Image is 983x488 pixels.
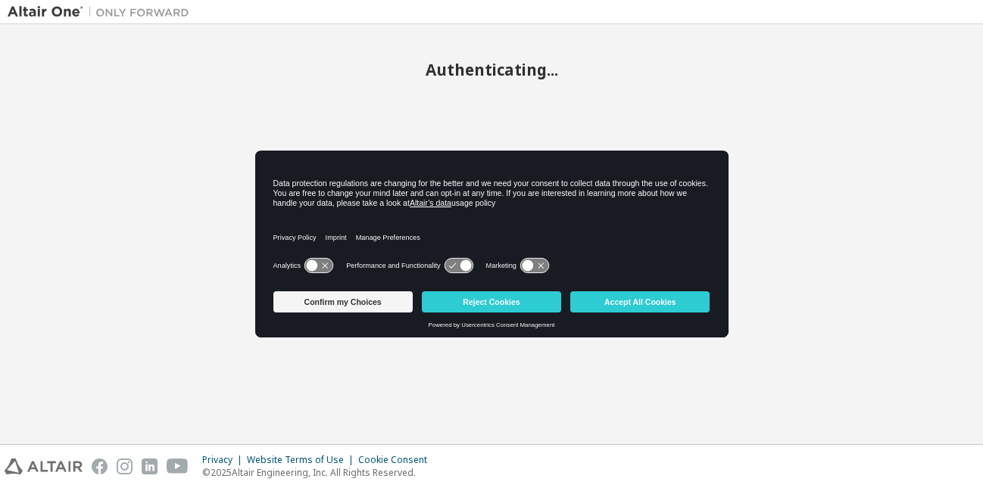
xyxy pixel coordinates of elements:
div: Privacy [202,454,247,466]
h2: Authenticating... [8,60,975,79]
div: Cookie Consent [358,454,436,466]
div: Website Terms of Use [247,454,358,466]
img: altair_logo.svg [5,458,83,474]
p: © 2025 Altair Engineering, Inc. All Rights Reserved. [202,466,436,479]
img: linkedin.svg [142,458,158,474]
img: Altair One [8,5,197,20]
img: instagram.svg [117,458,133,474]
img: facebook.svg [92,458,108,474]
img: youtube.svg [167,458,189,474]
